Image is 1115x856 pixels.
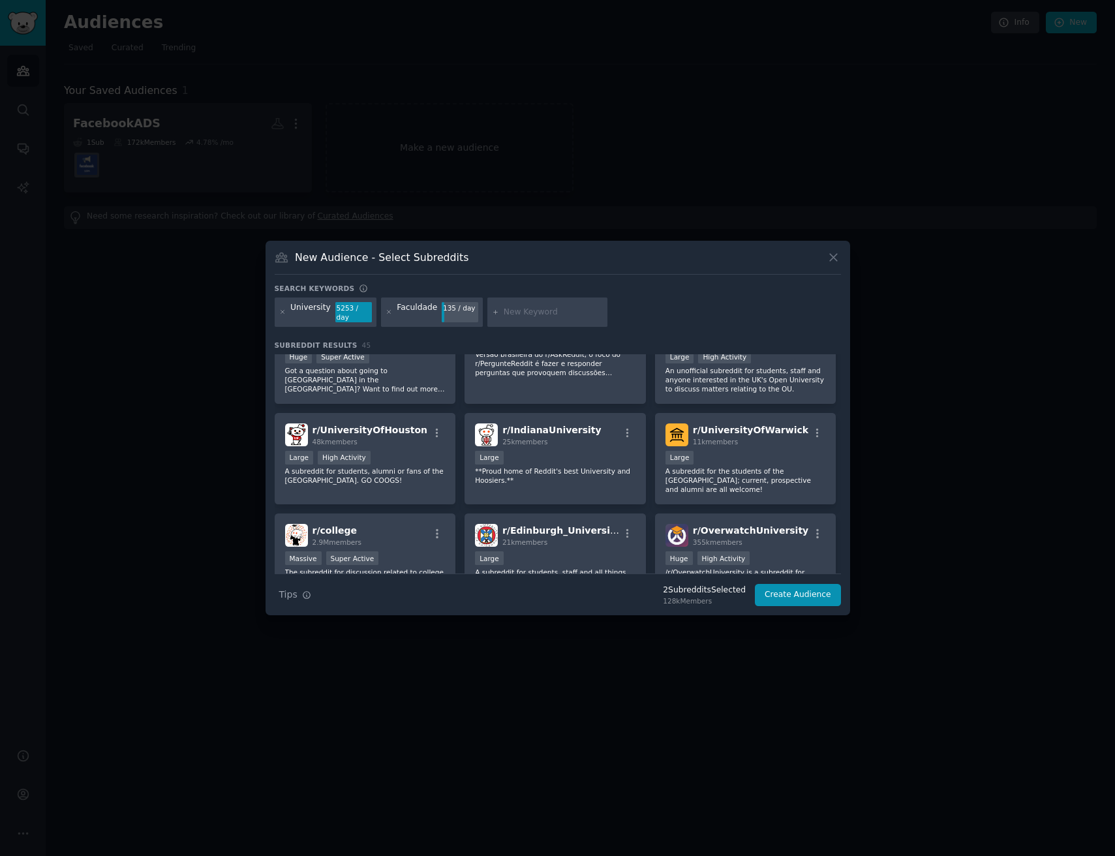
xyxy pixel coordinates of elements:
div: High Activity [318,451,371,465]
div: Super Active [326,551,379,565]
div: University [290,302,331,323]
div: High Activity [697,551,750,565]
div: Large [285,451,314,465]
h3: Search keywords [275,284,355,293]
span: Tips [279,588,298,602]
h3: New Audience - Select Subreddits [295,251,468,264]
span: 2.9M members [313,538,362,546]
div: Large [665,350,694,363]
p: An unofficial subreddit for students, staff and anyone interested in the UK's Open University to ... [665,366,826,393]
img: Edinburgh_University [475,524,498,547]
div: 2 Subreddit s Selected [663,585,746,596]
p: Versão brasileira do r/AskReddit, o foco do r/PergunteReddit é fazer e responder perguntas que pr... [475,350,635,377]
div: Massive [285,551,322,565]
img: UniversityOfWarwick [665,423,688,446]
img: UniversityOfHouston [285,423,308,446]
div: Faculdade [397,302,437,323]
span: 48k members [313,438,358,446]
span: r/ IndianaUniversity [502,425,602,435]
img: IndianaUniversity [475,423,498,446]
div: Large [665,451,694,465]
p: A subreddit for students, alumni or fans of the [GEOGRAPHIC_DATA]. GO COOGS! [285,466,446,485]
p: The subreddit for discussion related to college and collegiate life. [285,568,446,586]
span: 25k members [502,438,547,446]
div: Huge [665,551,693,565]
p: A subreddit for the students of the [GEOGRAPHIC_DATA]; current, prospective and alumni are all we... [665,466,826,494]
span: 11k members [693,438,738,446]
span: r/ OverwatchUniversity [693,525,808,536]
span: 21k members [502,538,547,546]
div: Large [475,451,504,465]
p: A subreddit for students, staff and all things related to the [GEOGRAPHIC_DATA]. ****************... [475,568,635,595]
button: Create Audience [755,584,841,606]
span: r/ UniversityOfHouston [313,425,428,435]
p: **Proud home of Reddit's best University and Hoosiers.** [475,466,635,485]
div: Huge [285,350,313,363]
img: OverwatchUniversity [665,524,688,547]
span: r/ Edinburgh_University [502,525,620,536]
button: Tips [275,583,316,606]
div: 135 / day [442,302,478,314]
img: college [285,524,308,547]
div: 5253 / day [335,302,372,323]
div: 128k Members [663,596,746,605]
input: New Keyword [504,307,603,318]
div: Super Active [316,350,369,363]
p: Got a question about going to [GEOGRAPHIC_DATA] in the [GEOGRAPHIC_DATA]? Want to find out more a... [285,366,446,393]
span: 355k members [693,538,742,546]
div: High Activity [698,350,751,363]
span: r/ UniversityOfWarwick [693,425,808,435]
div: Large [475,551,504,565]
span: Subreddit Results [275,341,358,350]
span: r/ college [313,525,358,536]
p: /r/OverwatchUniversity is a subreddit for learning about the game Overwatch. Featuring VOD review... [665,568,826,595]
span: 45 [362,341,371,349]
